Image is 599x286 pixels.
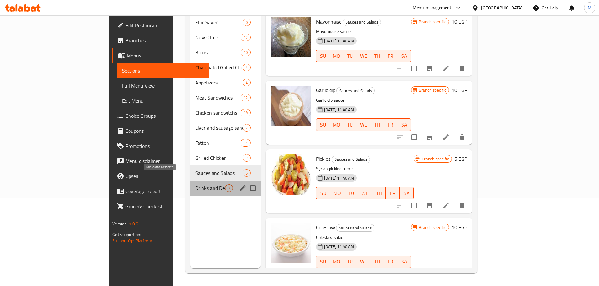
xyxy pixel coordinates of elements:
[241,50,250,56] span: 10
[402,189,411,198] span: SA
[408,199,421,212] span: Select to update
[370,118,384,131] button: TH
[241,35,250,40] span: 12
[195,124,243,132] span: Liver and sausage sandwiches
[343,256,357,268] button: TU
[190,60,261,75] div: Charcoaled Grilled Chicken4
[243,64,251,71] div: items
[112,154,209,169] a: Menu disclaimer
[422,130,437,145] button: Branch-specific-item
[112,230,141,239] span: Get support on:
[112,18,209,33] a: Edit Restaurant
[316,187,330,199] button: SU
[359,257,368,266] span: WE
[319,120,327,129] span: SU
[588,4,591,11] span: M
[386,120,395,129] span: FR
[386,257,395,266] span: FR
[333,189,341,198] span: MO
[190,90,261,105] div: Meat Sandwiches12
[316,17,341,26] span: Mayonnaise
[358,187,372,199] button: WE
[195,49,241,56] span: Broast
[190,181,261,196] div: Drinks and Desserts7edit
[112,108,209,123] a: Choice Groups
[384,50,397,62] button: FR
[481,4,523,11] div: [GEOGRAPHIC_DATA]
[397,50,411,62] button: SA
[455,61,470,76] button: delete
[357,256,370,268] button: WE
[112,220,128,228] span: Version:
[241,95,250,101] span: 12
[337,87,374,94] span: Sauces and Salads
[125,112,204,120] span: Choice Groups
[422,61,437,76] button: Branch-specific-item
[384,256,397,268] button: FR
[195,139,241,147] span: Fatteh
[452,17,467,26] h6: 10 EGP
[225,184,233,192] div: items
[336,224,374,232] span: Sauces and Salads
[416,224,449,230] span: Branch specific
[125,142,204,150] span: Promotions
[374,189,383,198] span: TH
[332,257,341,266] span: MO
[271,154,311,195] img: Pickles
[336,224,374,232] div: Sauces and Salads
[413,4,452,12] div: Menu-management
[361,189,369,198] span: WE
[397,256,411,268] button: SA
[125,157,204,165] span: Menu disclaimer
[343,19,381,26] span: Sauces and Salads
[373,51,381,61] span: TH
[336,87,375,94] div: Sauces and Salads
[455,130,470,145] button: delete
[316,165,413,173] p: Syrian pickled turnip
[343,50,357,62] button: TU
[195,154,243,162] span: Grilled Chicken
[125,127,204,135] span: Coupons
[319,51,327,61] span: SU
[346,257,354,266] span: TU
[419,156,452,162] span: Branch specific
[125,202,204,210] span: Grocery Checklist
[241,140,250,146] span: 11
[408,131,421,144] span: Select to update
[316,223,335,232] span: Coleslaw
[195,109,241,116] span: Chicken sandwitchs
[332,120,341,129] span: MO
[452,223,467,232] h6: 10 EGP
[271,223,311,263] img: Coleslaw
[190,30,261,45] div: New Offers12
[122,82,204,89] span: Full Menu View
[125,37,204,44] span: Branches
[125,187,204,195] span: Coverage Report
[195,79,243,86] div: Appetizers
[316,85,335,95] span: Garlic dip
[243,19,251,26] div: items
[359,120,368,129] span: WE
[400,257,408,266] span: SA
[316,154,330,164] span: Pickles
[241,139,251,147] div: items
[243,169,251,177] div: items
[117,78,209,93] a: Full Menu View
[316,28,411,35] p: Mayonnaise sauce
[112,169,209,184] a: Upsell
[195,34,241,41] span: New Offers
[322,244,357,250] span: [DATE] 11:40 AM
[190,75,261,90] div: Appetizers4
[195,169,243,177] span: Sauces and Salads
[195,19,243,26] span: Ftar Saver
[125,172,204,180] span: Upsell
[195,64,243,71] div: Charcoaled Grilled Chicken
[370,256,384,268] button: TH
